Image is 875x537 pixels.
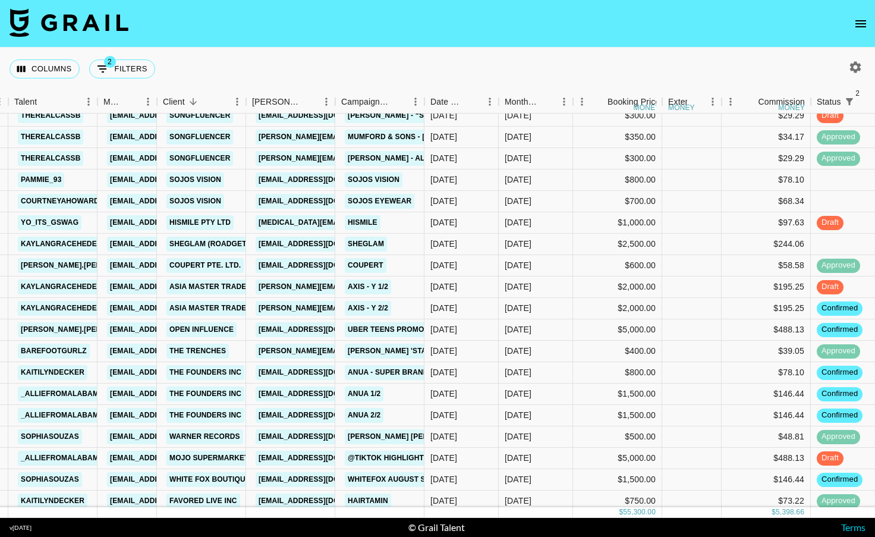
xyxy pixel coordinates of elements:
div: 7/7/2025 [430,473,457,485]
a: Asia Master Trade Co., Ltd. [166,280,284,294]
a: [EMAIL_ADDRESS][DOMAIN_NAME] [256,194,389,209]
div: Aug '25 [505,409,531,421]
a: Songfluencer [166,130,233,145]
div: 8/5/2025 [430,302,457,314]
div: [PERSON_NAME] [252,90,301,114]
div: 8/21/2025 [430,109,457,121]
div: $500.00 [573,426,662,448]
div: v [DATE] [10,524,32,532]
a: pammie_93 [18,172,64,187]
a: Songfluencer [166,108,233,123]
a: [PERSON_NAME] [PERSON_NAME] - No More [345,429,516,444]
a: _alliefromalabama_ [18,387,111,401]
a: Open Influence [166,322,237,337]
button: Sort [687,93,704,110]
div: Status [817,90,841,114]
button: Menu [722,93,739,111]
div: Aug '25 [505,495,531,507]
a: courtneyahoward [18,194,102,209]
a: [PERSON_NAME] - “Song For My Son” feat. [PERSON_NAME] [345,108,580,123]
a: HAIRtamin [345,494,391,508]
div: 8/22/2025 [430,366,457,378]
button: Show filters [89,59,155,78]
span: draft [817,217,843,228]
div: $300.00 [573,105,662,127]
div: Client [163,90,185,114]
div: Date Created [430,90,464,114]
img: Grail Talent [10,8,128,37]
span: draft [817,281,843,293]
div: $244.06 [722,234,811,255]
div: $78.10 [722,169,811,191]
a: [EMAIL_ADDRESS][DOMAIN_NAME] [256,322,389,337]
a: [EMAIL_ADDRESS][DOMAIN_NAME] [107,387,240,401]
div: $5,000.00 [573,448,662,469]
button: Sort [858,93,874,110]
a: Hismile Pty Ltd [166,215,234,230]
div: 8/11/2025 [430,238,457,250]
div: Talent [8,90,97,114]
a: Uber Teens Promo [345,322,427,337]
a: barefootgurlz [18,344,90,359]
span: confirmed [817,303,863,314]
div: money [634,104,660,111]
div: 8/12/2025 [430,431,457,442]
a: ANUA 1/2 [345,387,383,401]
a: ANUA - Super Brand Day [345,365,448,380]
a: kaitilyndecker [18,494,87,508]
span: confirmed [817,474,863,485]
button: Sort [741,93,758,110]
span: approved [817,431,860,442]
div: $700.00 [573,191,662,212]
a: [PERSON_NAME][EMAIL_ADDRESS][DOMAIN_NAME] [256,344,449,359]
div: Manager [103,90,122,114]
div: Aug '25 [505,216,531,228]
div: $146.44 [722,405,811,426]
a: @TikTok Highlight! [345,451,429,466]
div: $195.25 [722,277,811,298]
button: Menu [80,93,97,111]
a: [MEDICAL_DATA][EMAIL_ADDRESS][PERSON_NAME][DOMAIN_NAME] [256,215,511,230]
button: Sort [301,93,317,110]
div: $350.00 [573,127,662,148]
button: Sort [591,93,608,110]
div: $400.00 [573,341,662,362]
a: [PERSON_NAME][EMAIL_ADDRESS][DOMAIN_NAME] [256,151,449,166]
div: Aug '25 [505,195,531,207]
a: Terms [841,522,865,533]
a: [EMAIL_ADDRESS][DOMAIN_NAME] [256,408,389,423]
div: 8/14/2025 [430,409,457,421]
a: Mumford & Sons - [PERSON_NAME] [345,130,486,145]
span: approved [817,153,860,164]
a: [EMAIL_ADDRESS][DOMAIN_NAME] [256,451,389,466]
div: $73.22 [722,491,811,512]
div: 8/23/2025 [430,152,457,164]
div: © Grail Talent [408,522,465,533]
button: Menu [555,93,573,111]
div: Commission [758,90,805,114]
div: Aug '25 [505,431,531,442]
a: [EMAIL_ADDRESS][DOMAIN_NAME] [256,429,389,444]
div: 8/22/2025 [430,174,457,186]
button: Sort [37,93,53,110]
a: therealcassb [18,151,83,166]
a: [EMAIL_ADDRESS][DOMAIN_NAME] [107,194,240,209]
a: AXIS - Y 2/2 [345,301,391,316]
span: approved [817,260,860,271]
div: Client [157,90,246,114]
div: Booker [246,90,335,114]
span: approved [817,495,860,507]
button: open drawer [849,12,873,36]
div: $1,000.00 [573,212,662,234]
div: Aug '25 [505,366,531,378]
button: Sort [122,93,139,110]
div: $39.05 [722,341,811,362]
a: [EMAIL_ADDRESS][DOMAIN_NAME] [107,344,240,359]
span: confirmed [817,324,863,335]
a: [PERSON_NAME][EMAIL_ADDRESS][DOMAIN_NAME] [256,280,449,294]
span: 2 [104,56,116,68]
div: $58.58 [722,255,811,277]
a: ANUA 2/2 [345,408,383,423]
button: Sort [464,93,481,110]
button: Sort [390,93,407,110]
